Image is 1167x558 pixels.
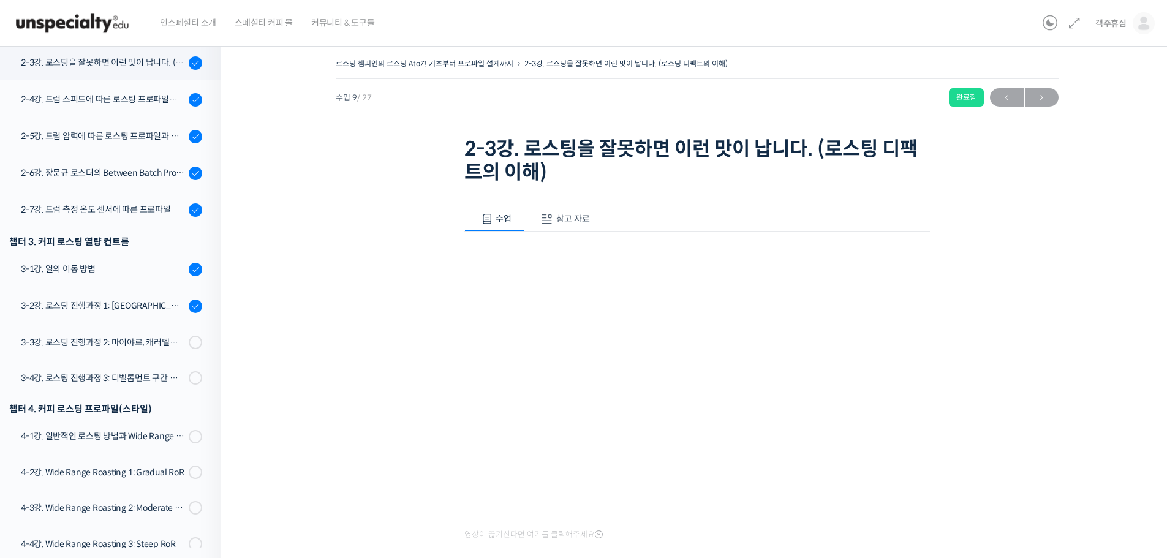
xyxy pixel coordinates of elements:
a: 2-3강. 로스팅을 잘못하면 이런 맛이 납니다. (로스팅 디팩트의 이해) [524,59,728,68]
span: 참고 자료 [556,213,590,224]
a: 로스팅 챔피언의 로스팅 AtoZ! 기초부터 프로파일 설계까지 [336,59,513,68]
div: 2-3강. 로스팅을 잘못하면 이런 맛이 납니다. (로스팅 디팩트의 이해) [21,56,185,69]
span: 영상이 끊기신다면 여기를 클릭해주세요 [464,530,603,540]
div: 4-1강. 일반적인 로스팅 방법과 Wide Range Roasting [21,429,185,443]
a: 다음→ [1025,88,1059,107]
div: 챕터 3. 커피 로스팅 열량 컨트롤 [9,233,202,250]
span: ← [990,89,1024,106]
span: 객주휴심 [1095,18,1127,29]
div: 4-4강. Wide Range Roasting 3: Steep RoR [21,537,185,551]
span: 홈 [39,407,46,417]
div: 3-2강. 로스팅 진행과정 1: [GEOGRAPHIC_DATA] 구간 열량 컨트롤 [21,299,185,312]
div: 2-6강. 장문규 로스터의 Between Batch Protocol [21,166,185,179]
span: 대화 [112,407,127,417]
div: 챕터 4. 커피 로스팅 프로파일(스타일) [9,401,202,417]
div: 완료함 [949,88,984,107]
div: 4-3강. Wide Range Roasting 2: Moderate RoR [21,501,185,515]
span: 수업 9 [336,94,372,102]
div: 4-2강. Wide Range Roasting 1: Gradual RoR [21,466,185,479]
h1: 2-3강. 로스팅을 잘못하면 이런 맛이 납니다. (로스팅 디팩트의 이해) [464,137,930,184]
a: 대화 [81,388,158,419]
a: ←이전 [990,88,1024,107]
div: 3-4강. 로스팅 진행과정 3: 디벨롭먼트 구간 열량 컨트롤 [21,371,185,385]
div: 3-1강. 열의 이동 방법 [21,262,185,276]
div: 2-7강. 드럼 측정 온도 센서에 따른 프로파일 [21,203,185,216]
span: 설정 [189,407,204,417]
div: 2-5강. 드럼 압력에 따른 로스팅 프로파일과 센서리 [21,129,185,143]
a: 설정 [158,388,235,419]
span: 수업 [496,213,512,224]
div: 3-3강. 로스팅 진행과정 2: 마이야르, 캐러멜라이즈 구간 열량 컨트롤 [21,336,185,349]
span: / 27 [357,92,372,103]
a: 홈 [4,388,81,419]
div: 2-4강. 드럼 스피드에 따른 로스팅 프로파일과 센서리 [21,92,185,106]
span: → [1025,89,1059,106]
